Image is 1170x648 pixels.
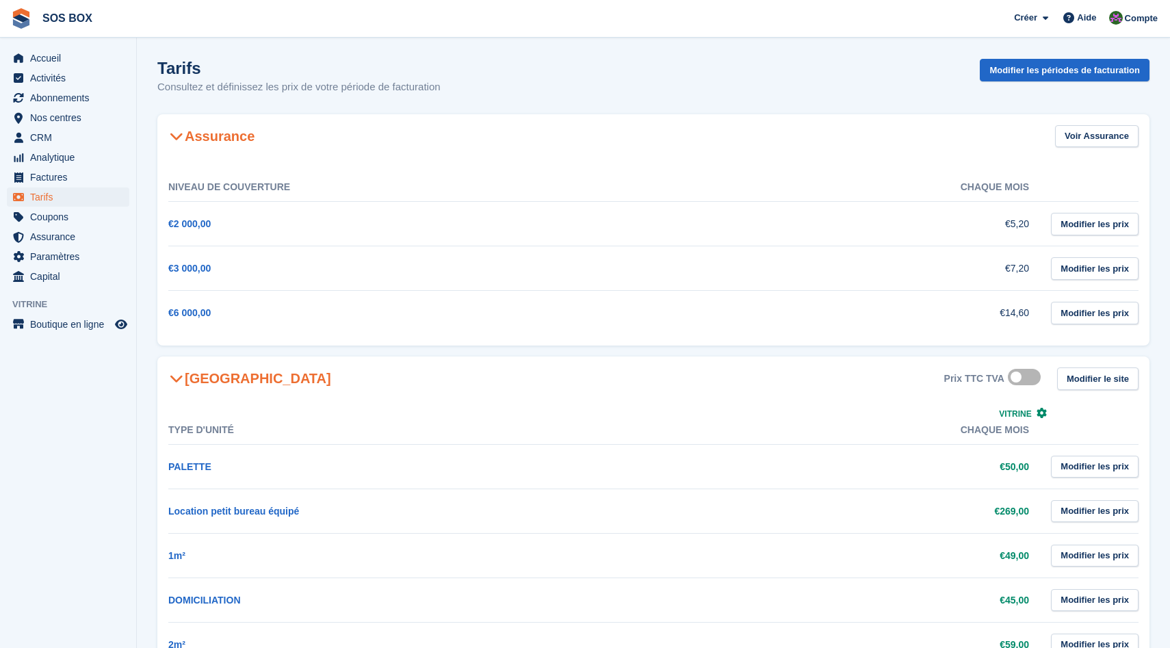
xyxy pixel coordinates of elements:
[168,128,255,144] h2: Assurance
[30,108,112,127] span: Nos centres
[980,59,1149,81] a: Modifier les périodes de facturation
[1051,500,1139,523] a: Modifier les prix
[157,79,441,95] p: Consultez et définissez les prix de votre période de facturation
[1109,11,1123,25] img: ALEXANDRE SOUBIRA
[168,416,612,445] th: Type d'unité
[7,88,129,107] a: menu
[1014,11,1037,25] span: Créer
[612,578,1056,622] td: €45,00
[7,49,129,68] a: menu
[30,227,112,246] span: Assurance
[7,168,129,187] a: menu
[168,506,299,517] a: Location petit bureau équipé
[168,370,331,387] h2: [GEOGRAPHIC_DATA]
[1051,456,1139,478] a: Modifier les prix
[30,168,112,187] span: Factures
[30,267,112,286] span: Capital
[612,533,1056,578] td: €49,00
[612,416,1056,445] th: Chaque mois
[7,267,129,286] a: menu
[168,595,241,606] a: DOMICILIATION
[1051,589,1139,612] a: Modifier les prix
[30,207,112,226] span: Coupons
[168,218,211,229] a: €2 000,00
[12,298,136,311] span: Vitrine
[7,128,129,147] a: menu
[7,148,129,167] a: menu
[168,263,211,274] a: €3 000,00
[30,68,112,88] span: Activités
[30,128,112,147] span: CRM
[612,202,1056,246] td: €5,20
[168,307,211,318] a: €6 000,00
[30,88,112,107] span: Abonnements
[7,227,129,246] a: menu
[30,148,112,167] span: Analytique
[1051,257,1139,280] a: Modifier les prix
[11,8,31,29] img: stora-icon-8386f47178a22dfd0bd8f6a31ec36ba5ce8667c1dd55bd0f319d3a0aa187defe.svg
[612,444,1056,489] td: €50,00
[612,489,1056,533] td: €269,00
[1125,12,1158,25] span: Compte
[30,49,112,68] span: Accueil
[1051,213,1139,235] a: Modifier les prix
[1055,125,1139,148] a: Voir Assurance
[944,373,1004,385] div: Prix TTC TVA
[612,246,1056,291] td: €7,20
[999,409,1047,419] a: Vitrine
[1057,367,1139,390] a: Modifier le site
[7,108,129,127] a: menu
[37,7,98,29] a: SOS BOX
[1051,545,1139,567] a: Modifier les prix
[168,173,612,202] th: Niveau de couverture
[168,461,211,472] a: PALETTE
[30,187,112,207] span: Tarifs
[7,247,129,266] a: menu
[7,68,129,88] a: menu
[1077,11,1096,25] span: Aide
[30,315,112,334] span: Boutique en ligne
[612,291,1056,335] td: €14,60
[157,59,441,77] h1: Tarifs
[113,316,129,333] a: Boutique d'aperçu
[999,409,1031,419] span: Vitrine
[30,247,112,266] span: Paramètres
[7,207,129,226] a: menu
[7,187,129,207] a: menu
[7,315,129,334] a: menu
[612,173,1056,202] th: Chaque mois
[168,550,185,561] a: 1m²
[1051,302,1139,324] a: Modifier les prix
